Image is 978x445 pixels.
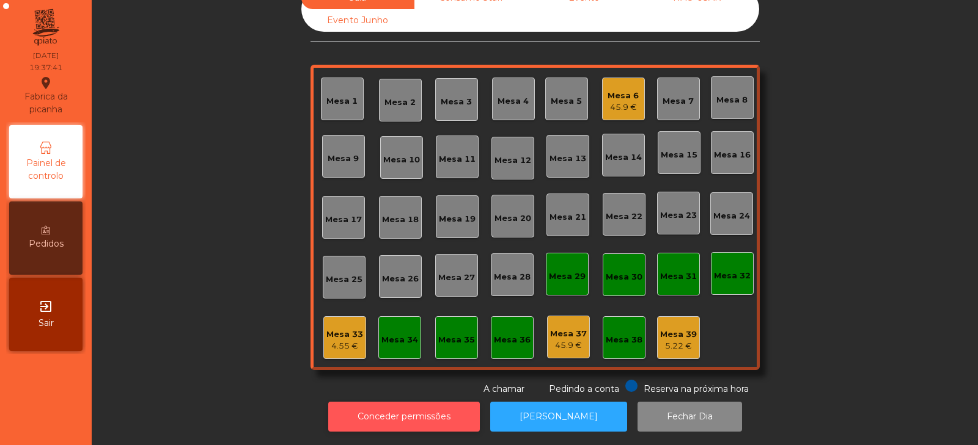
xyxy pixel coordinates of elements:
div: Mesa 11 [439,153,476,165]
span: Sair [39,317,54,330]
div: Mesa 13 [550,153,586,165]
i: location_on [39,76,53,90]
div: Mesa 31 [660,270,697,283]
div: Mesa 2 [384,96,416,109]
div: Mesa 18 [382,214,419,226]
div: Mesa 32 [714,270,751,282]
span: Pedidos [29,237,64,250]
div: Mesa 28 [494,271,531,283]
div: Fabrica da picanha [10,76,82,116]
div: Mesa 39 [660,328,697,341]
div: Mesa 4 [498,95,529,107]
div: Mesa 10 [383,154,420,166]
div: 45.9 € [608,101,639,114]
div: Mesa 9 [328,153,359,165]
span: Painel de controlo [12,157,79,183]
div: Mesa 19 [439,213,476,225]
div: 45.9 € [550,339,587,352]
div: Mesa 12 [495,154,531,167]
button: Fechar Dia [638,402,742,432]
div: Mesa 3 [441,96,472,108]
div: Mesa 24 [713,210,750,222]
button: Conceder permissões [328,402,480,432]
i: exit_to_app [39,299,53,314]
div: Mesa 15 [661,149,697,161]
div: Mesa 7 [663,95,694,107]
img: qpiato [31,6,61,49]
div: Mesa 25 [326,273,362,286]
span: Reserva na próxima hora [644,383,749,394]
div: Mesa 27 [438,272,475,284]
div: Mesa 14 [605,151,642,164]
span: A chamar [483,383,524,394]
div: Mesa 30 [606,271,642,283]
div: Evento Junho [301,9,414,32]
div: Mesa 17 [325,214,362,226]
div: Mesa 1 [326,95,358,107]
div: Mesa 5 [551,95,582,107]
div: Mesa 23 [660,209,697,222]
div: Mesa 29 [549,270,586,283]
div: Mesa 20 [495,212,531,225]
div: Mesa 16 [714,149,751,161]
div: [DATE] [33,50,59,61]
div: 4.55 € [326,340,363,352]
div: Mesa 37 [550,328,587,340]
div: Mesa 21 [550,211,586,223]
div: Mesa 36 [494,334,531,346]
div: Mesa 6 [608,90,639,102]
div: 5.22 € [660,340,697,352]
div: 19:37:41 [29,62,62,73]
div: Mesa 8 [716,94,748,106]
div: Mesa 34 [381,334,418,346]
div: Mesa 35 [438,334,475,346]
div: Mesa 33 [326,328,363,341]
div: Mesa 38 [606,334,642,346]
button: [PERSON_NAME] [490,402,627,432]
div: Mesa 26 [382,273,419,285]
span: Pedindo a conta [549,383,619,394]
div: Mesa 22 [606,211,642,223]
